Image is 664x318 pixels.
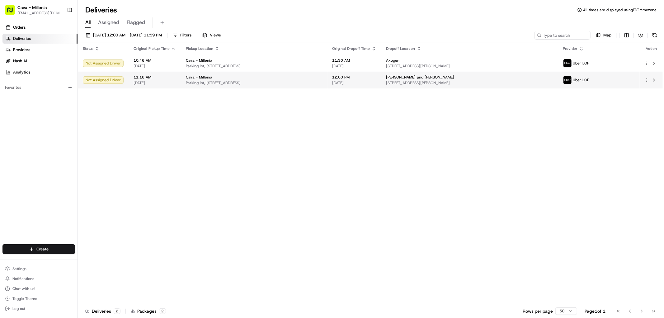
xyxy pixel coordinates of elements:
[6,91,16,103] img: Wisdom Oko
[2,2,64,17] button: Cava - Millenia[EMAIL_ADDRESS][DOMAIN_NAME]
[12,266,26,271] span: Settings
[13,59,24,71] img: 8571987876998_91fb9ceb93ad5c398215_72.jpg
[97,80,113,87] button: See all
[13,58,27,64] span: Nash AI
[200,31,224,40] button: Views
[98,19,119,26] span: Assigned
[13,47,30,53] span: Providers
[134,80,176,85] span: [DATE]
[650,31,659,40] button: Refresh
[563,46,578,51] span: Provider
[186,80,323,85] span: Parking lot, [STREET_ADDRESS]
[13,25,26,30] span: Orders
[563,76,572,84] img: uber-new-logo.jpeg
[386,75,454,80] span: [PERSON_NAME] and [PERSON_NAME]
[62,154,75,159] span: Pylon
[170,31,194,40] button: Filters
[93,32,162,38] span: [DATE] 12:00 AM - [DATE] 11:59 PM
[2,244,75,254] button: Create
[13,69,30,75] span: Analytics
[12,139,48,145] span: Knowledge Base
[134,75,176,80] span: 11:16 AM
[114,308,120,314] div: 2
[2,284,75,293] button: Chat with us!
[6,6,19,19] img: Nash
[134,64,176,69] span: [DATE]
[16,40,103,47] input: Clear
[85,19,91,26] span: All
[134,46,170,51] span: Original Pickup Time
[17,4,47,11] button: Cava - Millenia
[131,308,166,314] div: Packages
[83,46,93,51] span: Status
[563,59,572,67] img: uber-new-logo.jpeg
[12,306,25,311] span: Log out
[186,58,212,63] span: Cava - Millenia
[68,97,70,102] span: •
[19,97,66,102] span: Wisdom [PERSON_NAME]
[6,140,11,145] div: 📗
[210,32,221,38] span: Views
[19,113,50,118] span: [PERSON_NAME]
[2,83,75,93] div: Favorites
[180,32,191,38] span: Filters
[55,113,68,118] span: [DATE]
[2,45,78,55] a: Providers
[17,11,62,16] button: [EMAIL_ADDRESS][DOMAIN_NAME]
[134,58,176,63] span: 10:46 AM
[4,137,50,148] a: 📗Knowledge Base
[583,7,657,12] span: All times are displayed using EDT timezone
[645,46,658,51] div: Action
[2,34,78,44] a: Deliveries
[36,246,49,252] span: Create
[12,97,17,102] img: 1736555255976-a54dd68f-1ca7-489b-9aae-adbdc363a1c4
[6,107,16,117] img: Brigitte Vinadas
[186,64,323,69] span: Parking lot, [STREET_ADDRESS]
[332,80,376,85] span: [DATE]
[28,59,102,66] div: Start new chat
[12,276,34,281] span: Notifications
[332,75,376,80] span: 12:00 PM
[12,296,37,301] span: Toggle Theme
[332,46,370,51] span: Original Dropoff Time
[386,80,553,85] span: [STREET_ADDRESS][PERSON_NAME]
[332,64,376,69] span: [DATE]
[106,61,113,69] button: Start new chat
[2,67,78,77] a: Analytics
[159,308,166,314] div: 2
[534,31,591,40] input: Type to search
[59,139,100,145] span: API Documentation
[2,274,75,283] button: Notifications
[71,97,84,102] span: [DATE]
[2,294,75,303] button: Toggle Theme
[28,66,86,71] div: We're available if you need us!
[6,59,17,71] img: 1736555255976-a54dd68f-1ca7-489b-9aae-adbdc363a1c4
[6,81,42,86] div: Past conversations
[2,22,78,32] a: Orders
[573,61,589,66] span: Uber LOF
[13,36,31,41] span: Deliveries
[386,58,400,63] span: Axogen
[52,113,54,118] span: •
[186,75,212,80] span: Cava - Millenia
[593,31,614,40] button: Map
[53,140,58,145] div: 💻
[186,46,213,51] span: Pickup Location
[85,308,120,314] div: Deliveries
[523,308,553,314] p: Rows per page
[332,58,376,63] span: 11:30 AM
[2,56,78,66] a: Nash AI
[2,304,75,313] button: Log out
[12,286,35,291] span: Chat with us!
[85,5,117,15] h1: Deliveries
[386,46,415,51] span: Dropoff Location
[573,78,589,83] span: Uber LOF
[603,32,611,38] span: Map
[44,154,75,159] a: Powered byPylon
[386,64,553,69] span: [STREET_ADDRESS][PERSON_NAME]
[585,308,605,314] div: Page 1 of 1
[83,31,165,40] button: [DATE] 12:00 AM - [DATE] 11:59 PM
[12,114,17,119] img: 1736555255976-a54dd68f-1ca7-489b-9aae-adbdc363a1c4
